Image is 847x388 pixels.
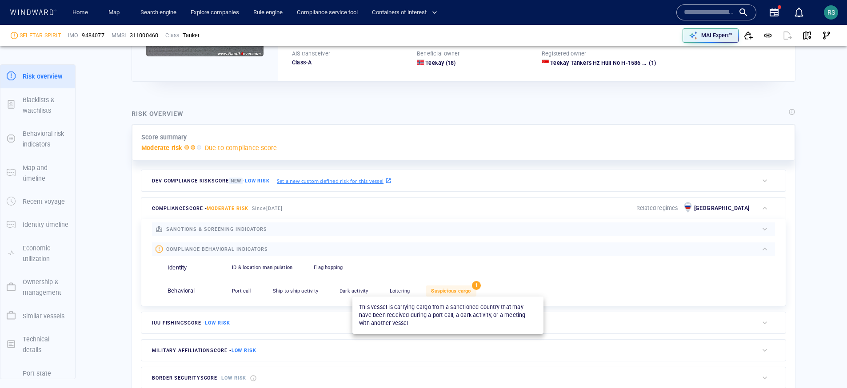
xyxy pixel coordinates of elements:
span: compliance behavioral indicators [166,246,268,252]
a: Rule engine [250,5,286,20]
span: Containers of interest [372,8,437,18]
p: Identity timeline [23,219,68,230]
span: border security score - [152,375,246,381]
span: Flag hopping [314,265,343,270]
p: Behavioral [168,287,195,295]
div: Risk overview [132,108,184,119]
span: (18) [444,59,455,67]
a: Compliance service tool [293,5,361,20]
span: Class-A [292,59,312,66]
div: Tanker [183,32,200,40]
span: military affiliation score - [152,348,256,353]
span: Loitering [390,288,410,294]
button: Visual Link Analysis [817,26,836,45]
div: Notification center [794,7,804,18]
p: Related regimes [636,204,678,212]
p: Class [165,32,179,40]
p: Moderate risk [141,143,183,153]
p: Technical details [23,334,69,356]
span: Low risk [245,178,270,184]
a: Explore companies [187,5,243,20]
span: Teekay [425,59,444,66]
span: 1 [472,281,481,290]
div: Moderate risk [11,32,18,39]
span: IUU Fishing score - [152,320,230,326]
p: Recent voyage [23,196,65,207]
p: Map and timeline [23,162,69,184]
p: Risk overview [23,71,63,82]
span: New [229,178,243,184]
p: Due to compliance score [205,143,277,153]
p: MAI Expert™ [701,32,732,40]
p: Registered owner [542,50,586,58]
span: Dark activity [340,288,368,294]
p: Economic utilization [23,243,69,265]
span: Since [DATE] [252,206,283,211]
span: Low risk [221,375,246,381]
div: SELETAR SPIRIT [20,32,61,40]
button: Get link [758,26,778,45]
div: 311000460 [130,32,159,40]
p: [GEOGRAPHIC_DATA] [694,204,749,212]
p: Behavioral risk indicators [23,128,69,150]
p: Identity [168,264,187,272]
span: Low risk [232,348,256,353]
a: Home [69,5,92,20]
button: View on map [797,26,817,45]
p: Similar vessels [23,311,64,321]
p: Ownership & management [23,277,69,298]
p: IMO [68,32,79,40]
button: Add to vessel list [739,26,758,45]
span: ID & location manipulation [232,265,292,270]
span: Dev Compliance risk score - [152,178,270,184]
a: Map [105,5,126,20]
span: Ship-to-ship activity [273,288,318,294]
span: sanctions & screening indicators [166,226,267,232]
span: Port call [232,288,252,294]
p: Set a new custom defined risk for this vessel [277,177,384,185]
span: 9484077 [82,32,104,40]
p: MMSI [112,32,126,40]
p: AIS transceiver [292,50,330,58]
span: Low risk [205,320,230,326]
span: (1) [647,59,656,67]
p: Beneficial owner [417,50,459,58]
a: Search engine [137,5,180,20]
p: Score summary [141,132,187,143]
span: compliance score - [152,206,248,211]
iframe: Chat [809,348,840,381]
span: RS [827,9,835,16]
span: Moderate risk [207,206,248,211]
span: Teekay Tankers Hz Hull No H-1586 Llc [550,59,650,66]
span: Suspicious cargo [431,288,471,294]
p: Blacklists & watchlists [23,95,69,116]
